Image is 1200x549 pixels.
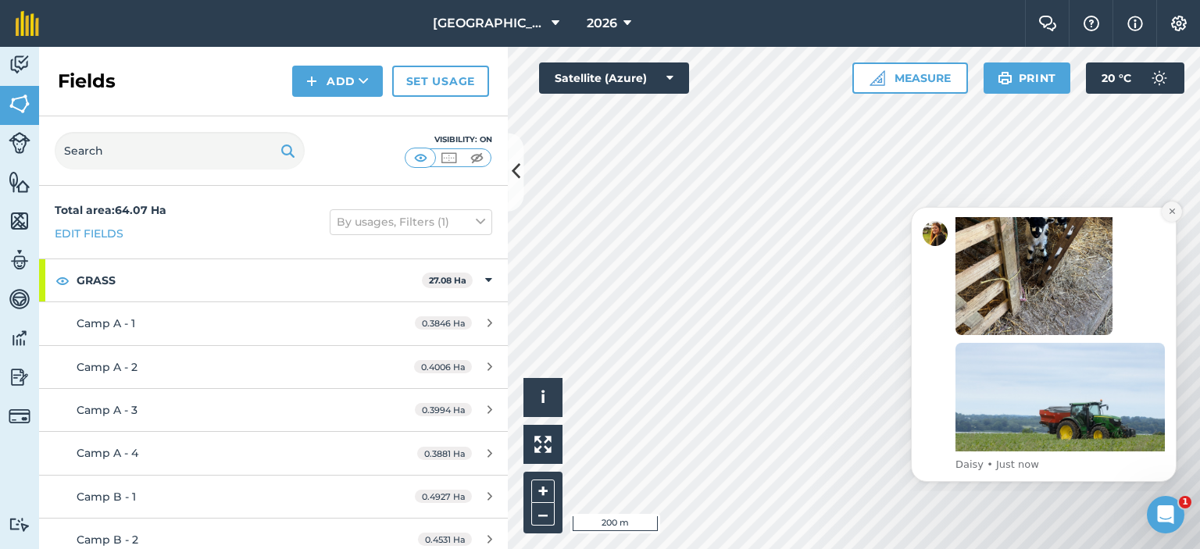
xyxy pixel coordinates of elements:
[417,447,472,460] span: 0.3881 Ha
[1170,16,1188,31] img: A cog icon
[16,11,39,36] img: fieldmargin Logo
[9,517,30,532] img: svg+xml;base64,PD94bWwgdmVyc2lvbj0iMS4wIiBlbmNvZGluZz0idXRmLTgiPz4KPCEtLSBHZW5lcmF0b3I6IEFkb2JlIE...
[539,62,689,94] button: Satellite (Azure)
[9,92,30,116] img: svg+xml;base64,PHN2ZyB4bWxucz0iaHR0cDovL3d3dy53My5vcmcvMjAwMC9zdmciIHdpZHRoPSI1NiIgaGVpZ2h0PSI2MC...
[433,14,545,33] span: [GEOGRAPHIC_DATA]
[1086,62,1184,94] button: 20 °C
[587,14,617,33] span: 2026
[77,446,138,460] span: Camp A - 4
[77,259,422,301] strong: GRASS
[330,209,492,234] button: By usages, Filters (1)
[531,503,555,526] button: –
[541,387,545,407] span: i
[9,287,30,311] img: svg+xml;base64,PD94bWwgdmVyc2lvbj0iMS4wIiBlbmNvZGluZz0idXRmLTgiPz4KPCEtLSBHZW5lcmF0b3I6IEFkb2JlIE...
[1144,62,1175,94] img: svg+xml;base64,PD94bWwgdmVyc2lvbj0iMS4wIiBlbmNvZGluZz0idXRmLTgiPz4KPCEtLSBHZW5lcmF0b3I6IEFkb2JlIE...
[39,346,508,388] a: Camp A - 20.4006 Ha
[405,134,492,146] div: Visibility: On
[870,70,885,86] img: Ruler icon
[1179,496,1191,508] span: 1
[58,69,116,94] h2: Fields
[411,150,430,166] img: svg+xml;base64,PHN2ZyB4bWxucz0iaHR0cDovL3d3dy53My5vcmcvMjAwMC9zdmciIHdpZHRoPSI1MCIgaGVpZ2h0PSI0MC...
[9,365,30,389] img: svg+xml;base64,PD94bWwgdmVyc2lvbj0iMS4wIiBlbmNvZGluZz0idXRmLTgiPz4KPCEtLSBHZW5lcmF0b3I6IEFkb2JlIE...
[534,436,552,453] img: Four arrows, one pointing top left, one top right, one bottom right and the last bottom left
[77,316,135,330] span: Camp A - 1
[77,490,136,504] span: Camp B - 1
[55,271,70,290] img: svg+xml;base64,PHN2ZyB4bWxucz0iaHR0cDovL3d3dy53My5vcmcvMjAwMC9zdmciIHdpZHRoPSIxOCIgaGVpZ2h0PSIyNC...
[9,170,30,194] img: svg+xml;base64,PHN2ZyB4bWxucz0iaHR0cDovL3d3dy53My5vcmcvMjAwMC9zdmciIHdpZHRoPSI1NiIgaGVpZ2h0PSI2MC...
[531,479,555,503] button: +
[9,405,30,427] img: svg+xml;base64,PD94bWwgdmVyc2lvbj0iMS4wIiBlbmNvZGluZz0idXRmLTgiPz4KPCEtLSBHZW5lcmF0b3I6IEFkb2JlIE...
[39,389,508,431] a: Camp A - 30.3994 Ha
[418,533,472,546] span: 0.4531 Ha
[9,132,30,154] img: svg+xml;base64,PD94bWwgdmVyc2lvbj0iMS4wIiBlbmNvZGluZz0idXRmLTgiPz4KPCEtLSBHZW5lcmF0b3I6IEFkb2JlIE...
[887,193,1200,491] iframe: Intercom notifications message
[39,302,508,344] a: Camp A - 10.3846 Ha
[55,225,123,242] a: Edit fields
[998,69,1012,87] img: svg+xml;base64,PHN2ZyB4bWxucz0iaHR0cDovL3d3dy53My5vcmcvMjAwMC9zdmciIHdpZHRoPSIxOSIgaGVpZ2h0PSIyNC...
[1147,496,1184,533] iframe: Intercom live chat
[9,248,30,272] img: svg+xml;base64,PD94bWwgdmVyc2lvbj0iMS4wIiBlbmNvZGluZz0idXRmLTgiPz4KPCEtLSBHZW5lcmF0b3I6IEFkb2JlIE...
[1082,16,1101,31] img: A question mark icon
[439,150,459,166] img: svg+xml;base64,PHN2ZyB4bWxucz0iaHR0cDovL3d3dy53My5vcmcvMjAwMC9zdmciIHdpZHRoPSI1MCIgaGVpZ2h0PSI0MC...
[9,53,30,77] img: svg+xml;base64,PD94bWwgdmVyc2lvbj0iMS4wIiBlbmNvZGluZz0idXRmLTgiPz4KPCEtLSBHZW5lcmF0b3I6IEFkb2JlIE...
[39,259,508,301] div: GRASS27.08 Ha
[392,66,489,97] a: Set usage
[292,66,383,97] button: Add
[306,72,317,91] img: svg+xml;base64,PHN2ZyB4bWxucz0iaHR0cDovL3d3dy53My5vcmcvMjAwMC9zdmciIHdpZHRoPSIxNCIgaGVpZ2h0PSIyNC...
[467,150,487,166] img: svg+xml;base64,PHN2ZyB4bWxucz0iaHR0cDovL3d3dy53My5vcmcvMjAwMC9zdmciIHdpZHRoPSI1MCIgaGVpZ2h0PSI0MC...
[77,533,138,547] span: Camp B - 2
[1127,14,1143,33] img: svg+xml;base64,PHN2ZyB4bWxucz0iaHR0cDovL3d3dy53My5vcmcvMjAwMC9zdmciIHdpZHRoPSIxNyIgaGVpZ2h0PSIxNy...
[415,403,472,416] span: 0.3994 Ha
[77,403,137,417] span: Camp A - 3
[77,360,137,374] span: Camp A - 2
[414,360,472,373] span: 0.4006 Ha
[39,432,508,474] a: Camp A - 40.3881 Ha
[1038,16,1057,31] img: Two speech bubbles overlapping with the left bubble in the forefront
[523,378,562,417] button: i
[55,203,166,217] strong: Total area : 64.07 Ha
[9,326,30,350] img: svg+xml;base64,PD94bWwgdmVyc2lvbj0iMS4wIiBlbmNvZGluZz0idXRmLTgiPz4KPCEtLSBHZW5lcmF0b3I6IEFkb2JlIE...
[984,62,1071,94] button: Print
[852,62,968,94] button: Measure
[9,209,30,233] img: svg+xml;base64,PHN2ZyB4bWxucz0iaHR0cDovL3d3dy53My5vcmcvMjAwMC9zdmciIHdpZHRoPSI1NiIgaGVpZ2h0PSI2MC...
[1102,62,1131,94] span: 20 ° C
[415,316,472,330] span: 0.3846 Ha
[429,275,466,286] strong: 27.08 Ha
[280,141,295,160] img: svg+xml;base64,PHN2ZyB4bWxucz0iaHR0cDovL3d3dy53My5vcmcvMjAwMC9zdmciIHdpZHRoPSIxOSIgaGVpZ2h0PSIyNC...
[415,490,472,503] span: 0.4927 Ha
[39,476,508,518] a: Camp B - 10.4927 Ha
[55,132,305,169] input: Search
